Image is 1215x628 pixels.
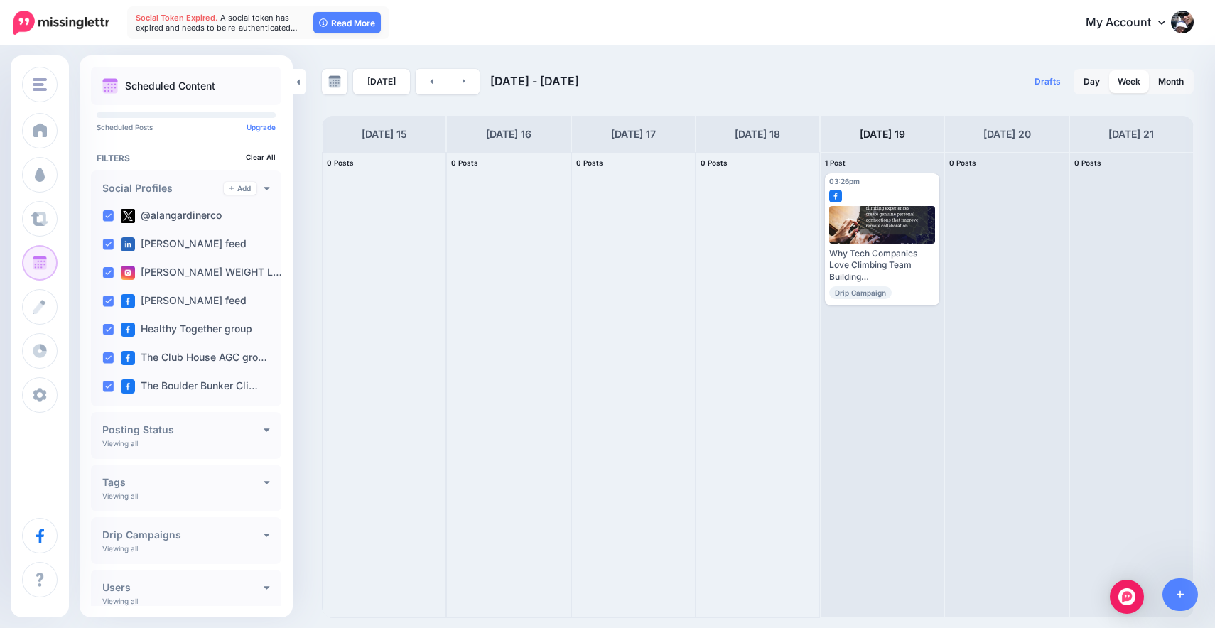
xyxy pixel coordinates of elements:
[102,439,138,448] p: Viewing all
[97,153,276,163] h4: Filters
[353,69,410,94] a: [DATE]
[1035,77,1061,86] span: Drafts
[362,126,407,143] h4: [DATE] 15
[327,158,354,167] span: 0 Posts
[33,78,47,91] img: menu.png
[825,158,846,167] span: 1 Post
[1074,158,1101,167] span: 0 Posts
[486,126,531,143] h4: [DATE] 16
[246,153,276,161] a: Clear All
[121,323,135,337] img: facebook-square.png
[735,126,780,143] h4: [DATE] 18
[121,266,282,280] label: [PERSON_NAME] WEIGHT L…
[121,237,135,251] img: linkedin-square.png
[1075,70,1108,93] a: Day
[121,209,135,223] img: twitter-square.png
[121,294,247,308] label: [PERSON_NAME] feed
[121,379,258,394] label: The Boulder Bunker Cli…
[224,182,256,195] a: Add
[313,12,381,33] a: Read More
[611,126,656,143] h4: [DATE] 17
[983,126,1031,143] h4: [DATE] 20
[102,583,264,592] h4: Users
[1109,70,1149,93] a: Week
[102,183,224,193] h4: Social Profiles
[102,530,264,540] h4: Drip Campaigns
[1108,126,1154,143] h4: [DATE] 21
[102,425,264,435] h4: Posting Status
[860,126,905,143] h4: [DATE] 19
[121,237,247,251] label: [PERSON_NAME] feed
[328,75,341,88] img: calendar-grey-darker.png
[13,11,109,35] img: Missinglettr
[136,13,218,23] span: Social Token Expired.
[829,286,892,299] span: Drip Campaign
[949,158,976,167] span: 0 Posts
[125,81,215,91] p: Scheduled Content
[576,158,603,167] span: 0 Posts
[121,379,135,394] img: facebook-square.png
[102,597,138,605] p: Viewing all
[1071,6,1194,40] a: My Account
[97,124,276,131] p: Scheduled Posts
[490,74,579,88] span: [DATE] - [DATE]
[247,123,276,131] a: Upgrade
[121,351,267,365] label: The Club House AGC gro…
[451,158,478,167] span: 0 Posts
[701,158,728,167] span: 0 Posts
[829,190,842,202] img: facebook-square.png
[121,351,135,365] img: facebook-square.png
[829,248,935,283] div: Why Tech Companies Love Climbing Team Building ▸ [URL] #TraditionalTeamBuilding #ComplexProblemSo...
[102,492,138,500] p: Viewing all
[121,323,252,337] label: Healthy Together group
[121,209,222,223] label: @alangardinerco
[121,294,135,308] img: facebook-square.png
[102,544,138,553] p: Viewing all
[829,177,860,185] span: 03:26pm
[102,78,118,94] img: calendar.png
[136,13,298,33] span: A social token has expired and needs to be re-authenticated…
[121,266,135,280] img: instagram-square.png
[1150,70,1192,93] a: Month
[102,477,264,487] h4: Tags
[1026,69,1069,94] a: Drafts
[1110,580,1144,614] div: Open Intercom Messenger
